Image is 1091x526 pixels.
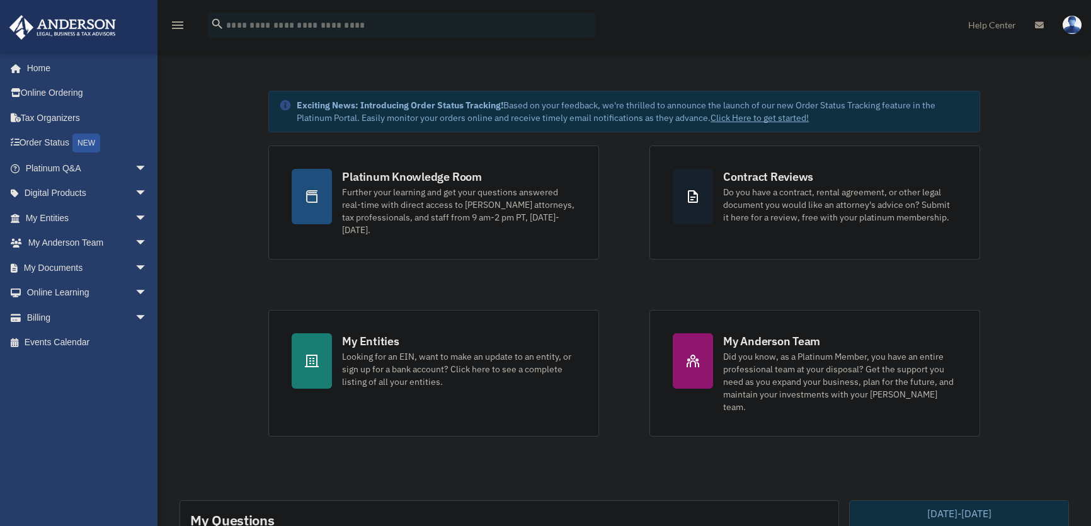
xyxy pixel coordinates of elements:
span: arrow_drop_down [135,231,160,256]
a: Events Calendar [9,330,166,355]
strong: Exciting News: Introducing Order Status Tracking! [297,100,503,111]
img: User Pic [1063,16,1082,34]
a: My Anderson Team Did you know, as a Platinum Member, you have an entire professional team at your... [649,310,980,437]
div: Further your learning and get your questions answered real-time with direct access to [PERSON_NAM... [342,186,576,236]
a: My Entities Looking for an EIN, want to make an update to an entity, or sign up for a bank accoun... [268,310,599,437]
span: arrow_drop_down [135,255,160,281]
a: My Entitiesarrow_drop_down [9,205,166,231]
div: Contract Reviews [723,169,813,185]
div: Do you have a contract, rental agreement, or other legal document you would like an attorney's ad... [723,186,957,224]
a: Online Learningarrow_drop_down [9,280,166,306]
div: NEW [72,134,100,152]
a: Online Ordering [9,81,166,106]
div: Platinum Knowledge Room [342,169,482,185]
div: [DATE]-[DATE] [850,501,1068,526]
div: My Anderson Team [723,333,820,349]
span: arrow_drop_down [135,156,160,181]
span: arrow_drop_down [135,280,160,306]
span: arrow_drop_down [135,181,160,207]
div: Based on your feedback, we're thrilled to announce the launch of our new Order Status Tracking fe... [297,99,969,124]
a: Platinum Knowledge Room Further your learning and get your questions answered real-time with dire... [268,146,599,260]
div: Looking for an EIN, want to make an update to an entity, or sign up for a bank account? Click her... [342,350,576,388]
a: My Anderson Teamarrow_drop_down [9,231,166,256]
a: Billingarrow_drop_down [9,305,166,330]
a: Click Here to get started! [711,112,809,123]
div: My Entities [342,333,399,349]
a: Digital Productsarrow_drop_down [9,181,166,206]
i: search [210,17,224,31]
i: menu [170,18,185,33]
a: My Documentsarrow_drop_down [9,255,166,280]
a: Platinum Q&Aarrow_drop_down [9,156,166,181]
a: Tax Organizers [9,105,166,130]
a: menu [170,22,185,33]
span: arrow_drop_down [135,205,160,231]
a: Contract Reviews Do you have a contract, rental agreement, or other legal document you would like... [649,146,980,260]
a: Home [9,55,160,81]
div: Did you know, as a Platinum Member, you have an entire professional team at your disposal? Get th... [723,350,957,413]
a: Order StatusNEW [9,130,166,156]
span: arrow_drop_down [135,305,160,331]
img: Anderson Advisors Platinum Portal [6,15,120,40]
